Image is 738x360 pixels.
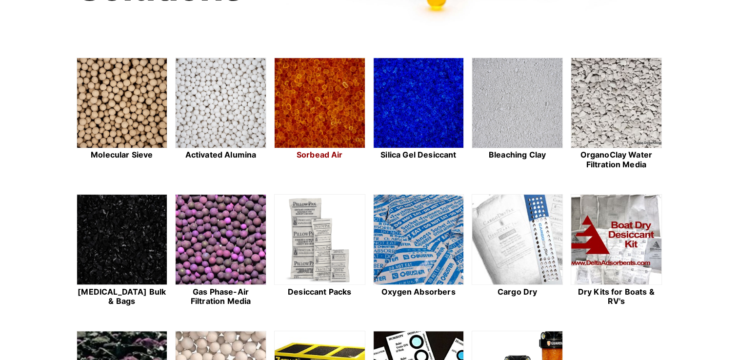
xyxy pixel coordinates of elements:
[175,150,266,160] h2: Activated Alumina
[373,150,464,160] h2: Silica Gel Desiccant
[175,58,266,171] a: Activated Alumina
[472,287,563,297] h2: Cargo Dry
[175,194,266,307] a: Gas Phase-Air Filtration Media
[77,194,168,307] a: [MEDICAL_DATA] Bulk & Bags
[571,287,662,306] h2: Dry Kits for Boats & RV's
[77,150,168,160] h2: Molecular Sieve
[571,194,662,307] a: Dry Kits for Boats & RV's
[274,150,365,160] h2: Sorbead Air
[571,150,662,169] h2: OrganoClay Water Filtration Media
[373,58,464,171] a: Silica Gel Desiccant
[472,58,563,171] a: Bleaching Clay
[472,150,563,160] h2: Bleaching Clay
[274,287,365,297] h2: Desiccant Packs
[77,287,168,306] h2: [MEDICAL_DATA] Bulk & Bags
[571,58,662,171] a: OrganoClay Water Filtration Media
[274,194,365,307] a: Desiccant Packs
[77,58,168,171] a: Molecular Sieve
[373,287,464,297] h2: Oxygen Absorbers
[373,194,464,307] a: Oxygen Absorbers
[274,58,365,171] a: Sorbead Air
[175,287,266,306] h2: Gas Phase-Air Filtration Media
[472,194,563,307] a: Cargo Dry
